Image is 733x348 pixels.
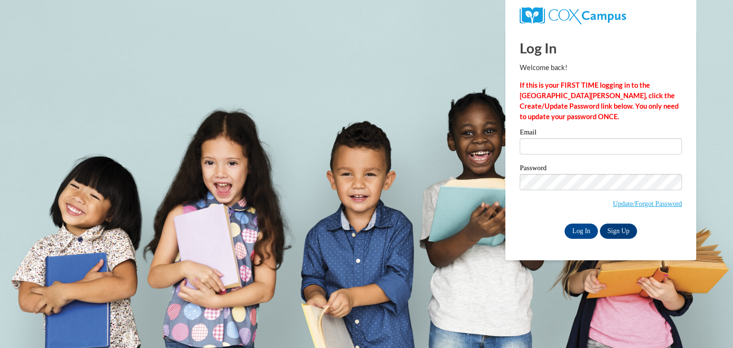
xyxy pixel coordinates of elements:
[600,224,637,239] a: Sign Up
[520,62,682,73] p: Welcome back!
[520,11,626,19] a: COX Campus
[520,129,682,138] label: Email
[565,224,598,239] input: Log In
[520,164,682,174] label: Password
[520,81,679,121] strong: If this is your FIRST TIME logging in to the [GEOGRAPHIC_DATA][PERSON_NAME], click the Create/Upd...
[520,7,626,24] img: COX Campus
[613,200,682,207] a: Update/Forgot Password
[520,38,682,58] h1: Log In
